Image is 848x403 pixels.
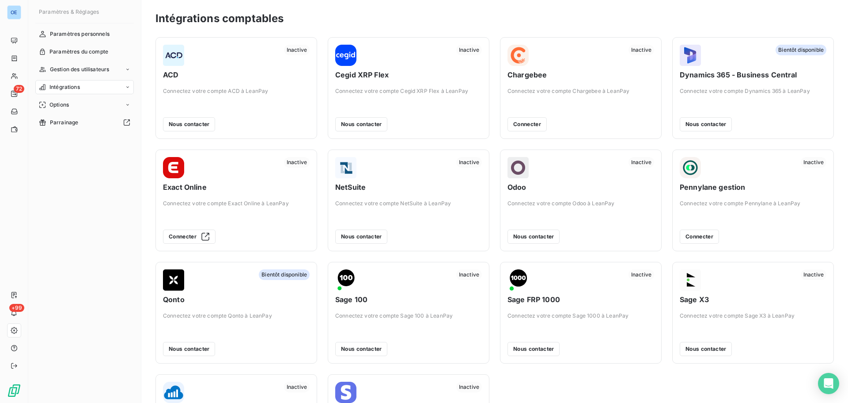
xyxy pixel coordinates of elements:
span: Odoo [507,182,654,192]
span: Intégrations [49,83,80,91]
button: Connecter [507,117,547,131]
span: Connectez votre compte Sage 1000 à LeanPay [507,312,654,320]
span: Inactive [284,157,310,168]
img: ACD logo [163,45,184,66]
span: Pennylane gestion [680,182,826,192]
span: Inactive [456,382,482,392]
button: Nous contacter [163,117,215,131]
span: Inactive [628,269,654,280]
button: Nous contacter [335,342,387,356]
a: Paramètres du compte [35,45,134,59]
a: Paramètres personnels [35,27,134,41]
span: Sage 100 [335,294,482,305]
span: Sage X3 [680,294,826,305]
span: Inactive [628,45,654,55]
span: Cegid XRP Flex [335,69,482,80]
span: Inactive [284,45,310,55]
span: Paramètres personnels [50,30,110,38]
img: Cegid XRP Flex logo [335,45,356,66]
span: Connectez votre compte Sage 100 à LeanPay [335,312,482,320]
button: Nous contacter [507,342,560,356]
div: OE [7,5,21,19]
a: Gestion des utilisateurs [35,62,134,77]
span: Inactive [284,382,310,392]
span: Connectez votre compte Chargebee à LeanPay [507,87,654,95]
span: 72 [14,85,24,93]
a: Options [35,98,134,112]
span: Connectez votre compte Odoo à LeanPay [507,200,654,207]
span: Connectez votre compte Qonto à LeanPay [163,312,310,320]
a: 72 [7,87,21,101]
img: NetSuite logo [335,157,356,178]
span: Bientôt disponible [776,45,826,55]
span: Connectez votre compte Dynamics 365 à LeanPay [680,87,826,95]
button: Nous contacter [163,342,215,356]
a: Parrainage [35,115,134,130]
button: Nous contacter [335,117,387,131]
img: Qonto logo [163,269,184,291]
img: Odoo logo [507,157,529,178]
span: Inactive [628,157,654,168]
img: Dynamics 365 - Business Central logo [680,45,701,66]
span: Qonto [163,294,310,305]
span: Inactive [456,269,482,280]
img: Sage FRP 1000 logo [507,269,529,291]
span: Sage FRP 1000 [507,294,654,305]
span: Gestion des utilisateurs [50,65,110,73]
span: Parrainage [50,119,79,127]
img: Sage 100 logo [335,269,356,291]
span: Inactive [456,157,482,168]
span: Bientôt disponible [259,269,310,280]
span: Connectez votre compte Exact Online à LeanPay [163,200,310,207]
button: Connecter [680,230,719,244]
span: Inactive [456,45,482,55]
img: Sage X3 logo [680,269,701,291]
h3: Intégrations comptables [155,11,284,27]
span: Connectez votre compte Cegid XRP Flex à LeanPay [335,87,482,95]
span: Inactive [801,269,826,280]
img: Logo LeanPay [7,384,21,398]
button: Nous contacter [507,230,560,244]
span: Paramètres & Réglages [39,8,99,15]
button: Connecter [163,230,216,244]
img: Exact Online logo [163,157,184,178]
span: Chargebee [507,69,654,80]
button: Nous contacter [335,230,387,244]
span: Connectez votre compte Pennylane à LeanPay [680,200,826,207]
button: Nous contacter [680,342,732,356]
div: Open Intercom Messenger [818,373,839,394]
img: Stripe Billing logo [335,382,356,403]
span: Options [49,101,69,109]
span: Connectez votre compte ACD à LeanPay [163,87,310,95]
span: +99 [9,304,24,312]
img: Chargebee logo [507,45,529,66]
span: Exact Online [163,182,310,192]
a: Intégrations [35,80,134,94]
span: ACD [163,69,310,80]
span: Dynamics 365 - Business Central [680,69,826,80]
span: Inactive [801,157,826,168]
img: Pennylane gestion logo [680,157,701,178]
span: Paramètres du compte [49,48,108,56]
span: Connectez votre compte Sage X3 à LeanPay [680,312,826,320]
button: Nous contacter [680,117,732,131]
span: Connectez votre compte NetSuite à LeanPay [335,200,482,207]
img: Sellsy logo [163,382,184,403]
span: NetSuite [335,182,482,192]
